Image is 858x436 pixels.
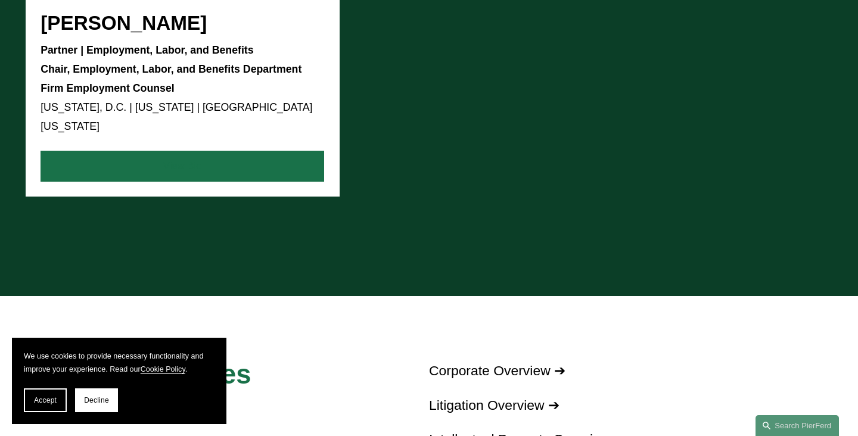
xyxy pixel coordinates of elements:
[34,396,57,404] span: Accept
[141,365,185,373] a: Cookie Policy
[429,397,559,413] a: Litigation Overview ➔
[24,350,214,376] p: We use cookies to provide necessary functionality and improve your experience. Read our .
[429,363,565,378] a: Corporate Overview ➔
[75,388,118,412] button: Decline
[41,151,324,182] a: View Bio
[84,396,109,404] span: Decline
[756,415,839,436] a: Search this site
[24,388,67,412] button: Accept
[12,338,226,424] section: Cookie banner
